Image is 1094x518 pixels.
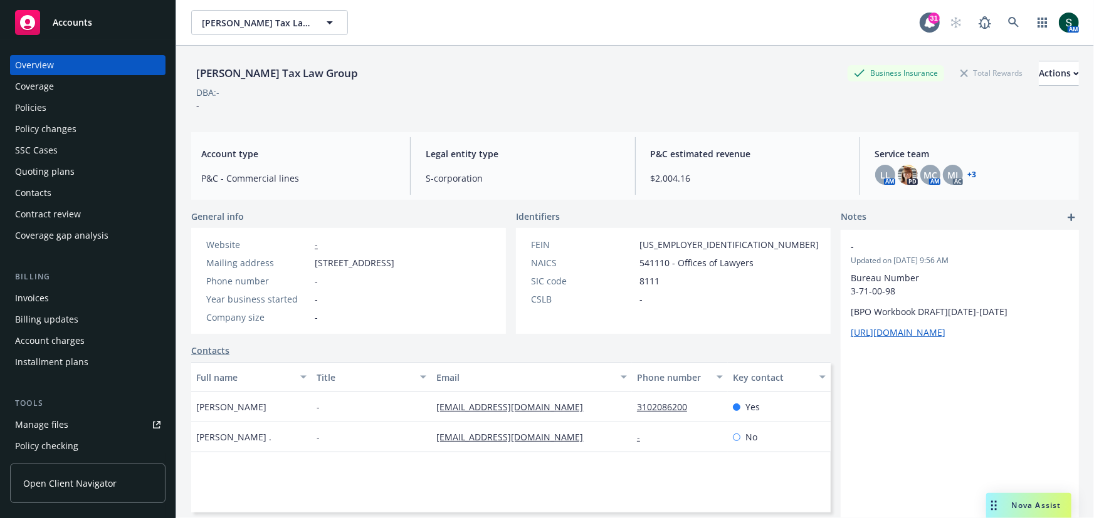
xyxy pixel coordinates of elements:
[206,293,310,306] div: Year business started
[651,147,844,160] span: P&C estimated revenue
[436,431,593,443] a: [EMAIL_ADDRESS][DOMAIN_NAME]
[426,172,619,185] span: S-corporation
[196,430,271,443] span: [PERSON_NAME] .
[531,293,634,306] div: CSLB
[206,274,310,287] div: Phone number
[206,256,310,269] div: Mailing address
[880,168,890,182] span: LL
[191,10,348,35] button: [PERSON_NAME] Tax Law Group
[637,371,709,384] div: Phone number
[972,10,997,35] a: Report a Bug
[15,436,78,456] div: Policy checking
[10,162,166,182] a: Quoting plans
[10,288,166,308] a: Invoices
[15,204,81,224] div: Contract review
[1039,61,1079,85] div: Actions
[206,311,310,324] div: Company size
[196,371,293,384] div: Full name
[15,352,88,372] div: Installment plans
[206,238,310,251] div: Website
[728,362,831,392] button: Key contact
[1030,10,1055,35] a: Switch app
[196,86,219,99] div: DBA: -
[928,11,940,23] div: 31
[851,305,1069,318] p: [BPO Workbook DRAFT][DATE]-[DATE]
[191,65,363,81] div: [PERSON_NAME] Tax Law Group
[923,168,937,182] span: MC
[10,397,166,410] div: Tools
[637,401,697,413] a: 3102086200
[10,225,166,246] a: Coverage gap analysis
[841,230,1079,349] div: -Updated on [DATE] 9:56 AMBureau Number 3-71-00-98[BPO Workbook DRAFT][DATE]-[DATE][URL][DOMAIN_N...
[851,255,1069,266] span: Updated on [DATE] 9:56 AM
[15,415,68,435] div: Manage files
[851,271,1069,298] p: Bureau Number 3-71-00-98
[15,183,51,203] div: Contacts
[15,309,78,329] div: Billing updates
[10,352,166,372] a: Installment plans
[317,430,320,443] span: -
[639,293,643,306] span: -
[637,431,650,443] a: -
[10,119,166,139] a: Policy changes
[196,100,199,111] span: -
[15,140,58,160] div: SSC Cases
[436,401,593,413] a: [EMAIL_ADDRESS][DOMAIN_NAME]
[733,371,812,384] div: Key contact
[1001,10,1026,35] a: Search
[15,331,85,351] div: Account charges
[191,362,312,392] button: Full name
[639,274,660,287] span: 8111
[10,140,166,160] a: SSC Cases
[426,147,619,160] span: Legal entity type
[531,238,634,251] div: FEIN
[947,168,958,182] span: MJ
[1039,61,1079,86] button: Actions
[15,288,49,308] div: Invoices
[10,183,166,203] a: Contacts
[191,344,229,357] a: Contacts
[898,165,918,185] img: photo
[201,172,395,185] span: P&C - Commercial lines
[986,493,1002,518] div: Drag to move
[317,371,413,384] div: Title
[851,240,1036,253] span: -
[315,256,394,269] span: [STREET_ADDRESS]
[954,65,1029,81] div: Total Rewards
[201,147,395,160] span: Account type
[1012,500,1061,510] span: Nova Assist
[968,171,977,179] a: +3
[10,415,166,435] a: Manage files
[10,76,166,96] a: Coverage
[53,18,92,28] span: Accounts
[944,10,969,35] a: Start snowing
[10,271,166,283] div: Billing
[15,55,54,75] div: Overview
[202,16,310,29] span: [PERSON_NAME] Tax Law Group
[639,256,754,269] span: 541110 - Offices of Lawyers
[531,256,634,269] div: NAICS
[15,225,108,246] div: Coverage gap analysis
[196,400,266,413] span: [PERSON_NAME]
[436,371,613,384] div: Email
[23,477,117,490] span: Open Client Navigator
[191,210,244,223] span: General info
[531,274,634,287] div: SIC code
[516,210,560,223] span: Identifiers
[10,5,166,40] a: Accounts
[875,147,1069,160] span: Service team
[317,400,320,413] span: -
[841,210,866,225] span: Notes
[10,98,166,118] a: Policies
[431,362,632,392] button: Email
[10,309,166,329] a: Billing updates
[15,98,46,118] div: Policies
[632,362,728,392] button: Phone number
[315,274,318,287] span: -
[848,65,944,81] div: Business Insurance
[15,76,54,96] div: Coverage
[1059,13,1079,33] img: photo
[315,239,318,251] a: -
[15,162,75,182] div: Quoting plans
[10,204,166,224] a: Contract review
